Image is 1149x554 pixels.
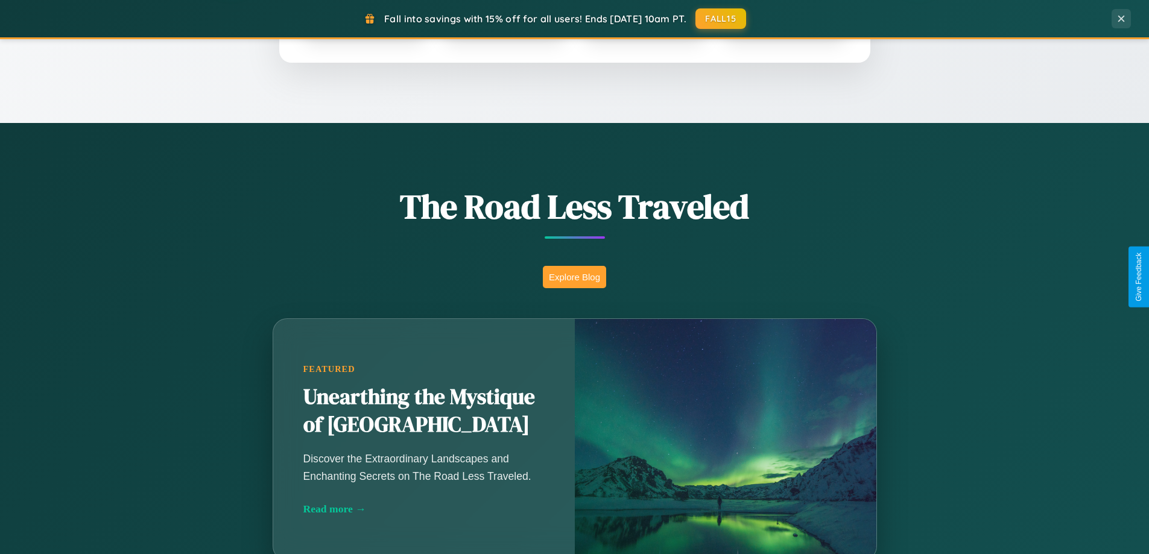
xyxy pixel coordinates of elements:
div: Give Feedback [1135,253,1143,301]
h1: The Road Less Traveled [213,183,937,230]
div: Read more → [303,503,545,515]
button: Explore Blog [543,266,606,288]
button: FALL15 [695,8,746,29]
div: Featured [303,364,545,374]
p: Discover the Extraordinary Landscapes and Enchanting Secrets on The Road Less Traveled. [303,450,545,484]
span: Fall into savings with 15% off for all users! Ends [DATE] 10am PT. [384,13,686,25]
h2: Unearthing the Mystique of [GEOGRAPHIC_DATA] [303,383,545,439]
